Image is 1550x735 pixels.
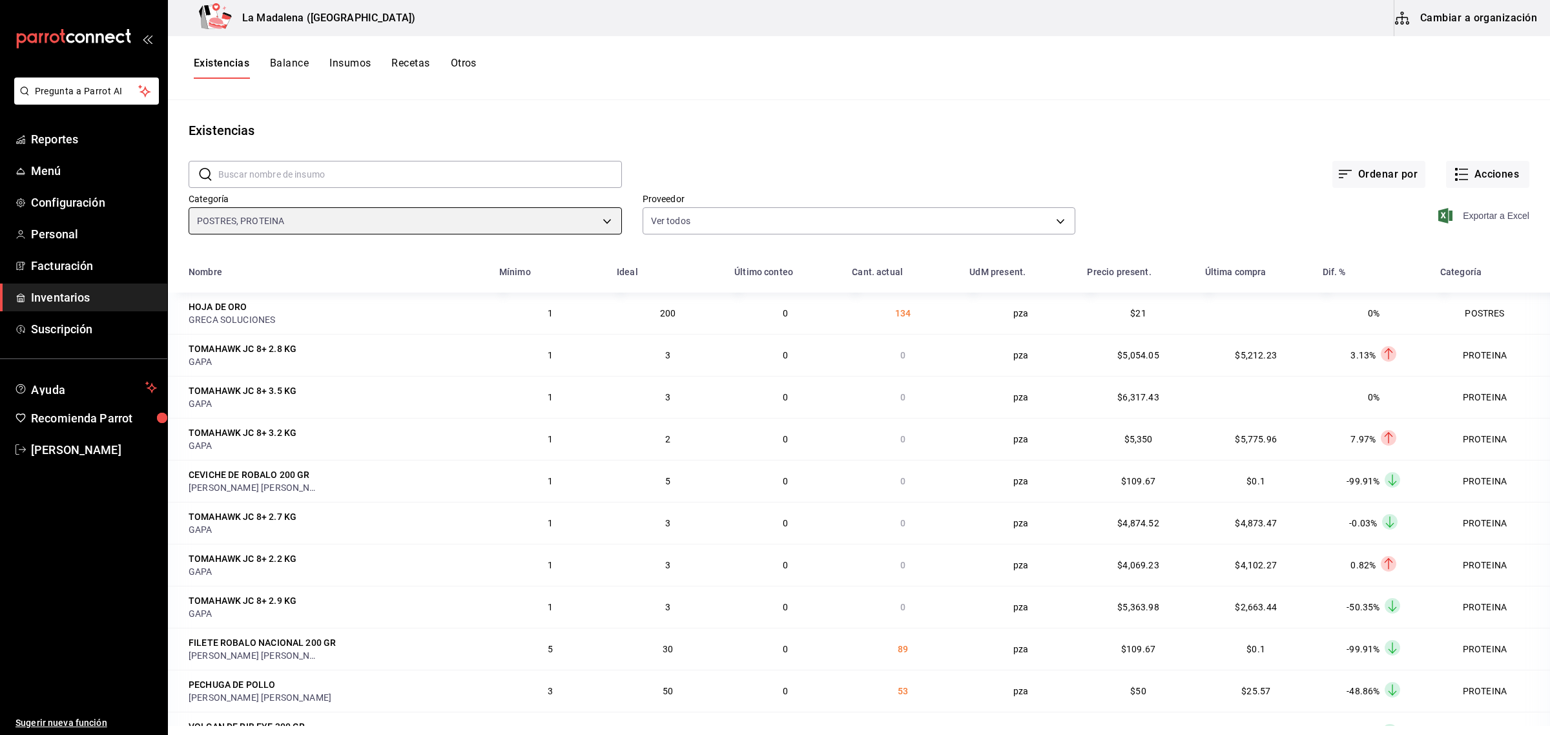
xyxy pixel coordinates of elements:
div: Nombre [189,267,222,277]
span: Suscripción [31,320,157,338]
div: VOLCAN DE RIB EYE 300 GR [189,720,305,733]
div: Ideal [617,267,638,277]
span: 1 [548,350,553,360]
div: GAPA [189,565,484,578]
button: Recetas [391,57,429,79]
span: 0 [783,350,788,360]
div: Cant. actual [852,267,903,277]
td: pza [962,544,1079,586]
span: 0 [900,602,905,612]
td: pza [962,460,1079,502]
div: [PERSON_NAME] [PERSON_NAME] [189,691,484,704]
span: $109.67 [1121,644,1155,654]
div: GAPA [189,355,484,368]
div: HOJA DE ORO [189,300,247,313]
span: $2,663.44 [1235,602,1276,612]
span: 0% [1368,308,1379,318]
button: Pregunta a Parrot AI [14,78,159,105]
span: 1 [548,434,553,444]
div: Mínimo [499,267,531,277]
span: 3.13% [1350,350,1376,360]
td: POSTRES [1432,293,1550,334]
h3: La Madalena ([GEOGRAPHIC_DATA]) [232,10,415,26]
span: $5,775.96 [1235,434,1276,444]
div: Última compra [1205,267,1266,277]
div: Último conteo [734,267,793,277]
span: 0 [783,518,788,528]
span: 0 [783,308,788,318]
span: 134 [895,308,911,318]
button: Insumos [329,57,371,79]
span: 0.82% [1350,560,1376,570]
td: PROTEINA [1432,670,1550,712]
span: 7.97% [1350,434,1376,444]
span: 2 [665,434,670,444]
span: Sugerir nueva función [15,716,157,730]
td: PROTEINA [1432,586,1550,628]
button: Acciones [1446,161,1529,188]
td: pza [962,376,1079,418]
div: PECHUGA DE POLLO [189,678,275,691]
span: 0 [783,686,788,696]
button: Exportar a Excel [1441,208,1529,223]
span: 0 [900,392,905,402]
span: $0.1 [1246,476,1265,486]
label: Proveedor [643,194,1076,203]
div: [PERSON_NAME] [PERSON_NAME] [189,481,318,494]
span: 5 [548,644,553,654]
div: GRECA SOLUCIONES [189,313,484,326]
span: $0.1 [1246,644,1265,654]
span: 3 [665,602,670,612]
span: Personal [31,225,157,243]
span: Inventarios [31,289,157,306]
span: $50 [1130,686,1146,696]
span: Reportes [31,130,157,148]
div: GAPA [189,607,484,620]
span: -50.35% [1347,602,1379,612]
span: 3 [548,686,553,696]
span: $5,363.98 [1117,602,1159,612]
label: Categoría [189,194,622,203]
span: Ayuda [31,380,140,395]
span: -99.91% [1347,476,1379,486]
td: pza [962,293,1079,334]
span: $5,212.23 [1235,350,1276,360]
div: FILETE ROBALO NACIONAL 200 GR [189,636,336,649]
div: Existencias [189,121,254,140]
span: 5 [665,476,670,486]
td: pza [962,670,1079,712]
span: 0 [900,434,905,444]
span: 3 [665,518,670,528]
span: $4,102.27 [1235,560,1276,570]
span: 0 [783,434,788,444]
span: $5,350 [1124,434,1153,444]
span: 0 [783,476,788,486]
span: POSTRES, PROTEINA [197,214,284,227]
span: $6,317.43 [1117,392,1159,402]
span: $4,873.47 [1235,518,1276,528]
td: pza [962,586,1079,628]
span: 89 [898,644,908,654]
button: Existencias [194,57,249,79]
td: PROTEINA [1432,544,1550,586]
div: TOMAHAWK JC 8+ 2.8 KG [189,342,296,355]
td: PROTEINA [1432,334,1550,376]
span: 1 [548,308,553,318]
div: [PERSON_NAME] [PERSON_NAME] [189,649,318,662]
div: GAPA [189,523,484,536]
button: Ordenar por [1332,161,1425,188]
td: PROTEINA [1432,418,1550,460]
span: 0 [900,518,905,528]
input: Buscar nombre de insumo [218,161,622,187]
div: GAPA [189,439,484,452]
span: $4,874.52 [1117,518,1159,528]
span: [PERSON_NAME] [31,441,157,459]
span: 30 [663,644,673,654]
td: PROTEINA [1432,502,1550,544]
span: 1 [548,602,553,612]
a: Pregunta a Parrot AI [9,94,159,107]
span: 0 [783,602,788,612]
span: 3 [665,350,670,360]
span: 0 [783,644,788,654]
